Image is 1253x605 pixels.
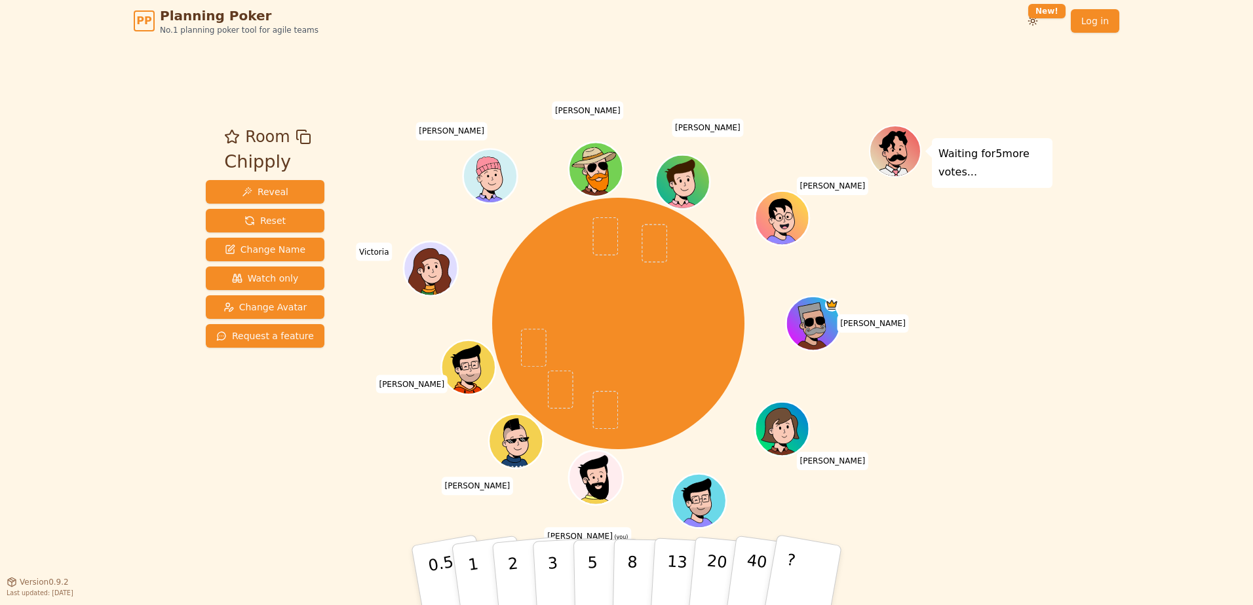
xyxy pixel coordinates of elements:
[7,577,69,587] button: Version0.9.2
[242,185,288,198] span: Reveal
[552,101,624,120] span: Click to change your name
[245,125,290,149] span: Room
[613,534,628,540] span: (you)
[938,145,1046,181] p: Waiting for 5 more votes...
[544,527,631,545] span: Click to change your name
[20,577,69,587] span: Version 0.9.2
[356,243,393,261] span: Click to change your name
[160,25,318,35] span: No.1 planning poker tool for agile teams
[415,122,488,140] span: Click to change your name
[206,324,324,348] button: Request a feature
[206,266,324,290] button: Watch only
[1021,9,1045,33] button: New!
[796,452,868,470] span: Click to change your name
[837,314,909,333] span: Click to change your name
[571,452,622,503] button: Click to change your avatar
[224,149,311,175] div: Chipply
[1071,9,1119,33] a: Log in
[244,214,286,227] span: Reset
[225,243,305,256] span: Change Name
[232,272,299,285] span: Watch only
[206,295,324,319] button: Change Avatar
[206,238,324,261] button: Change Name
[223,301,307,314] span: Change Avatar
[672,119,744,137] span: Click to change your name
[216,329,314,342] span: Request a feature
[442,477,514,495] span: Click to change your name
[224,125,240,149] button: Add as favourite
[1028,4,1066,18] div: New!
[136,13,151,29] span: PP
[825,298,839,312] span: Melissa is the host
[796,177,868,195] span: Click to change your name
[160,7,318,25] span: Planning Poker
[206,209,324,232] button: Reset
[7,589,73,596] span: Last updated: [DATE]
[376,375,448,394] span: Click to change your name
[134,7,318,35] a: PPPlanning PokerNo.1 planning poker tool for agile teams
[206,180,324,204] button: Reveal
